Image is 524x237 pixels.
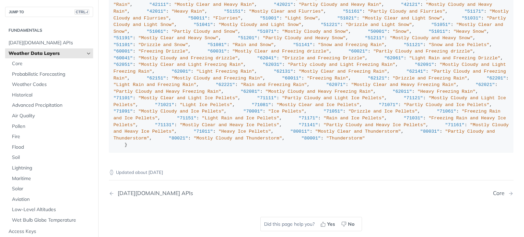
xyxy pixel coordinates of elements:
[282,95,384,101] span: "Partly Cloudy and Light Ice Pellets"
[282,76,302,81] span: "60011"
[9,194,93,205] a: Aviation
[147,9,166,14] span: "42011"
[9,215,93,225] a: Wet Bulb Globe Temperature
[196,69,254,74] span: "Light Freezing Rain"
[368,29,387,34] span: "50001"
[172,69,191,74] span: "62001"
[207,49,227,54] span: "60031"
[428,29,448,34] span: "51011"
[138,62,243,67] span: "Mostly Clear and Light Freezing Rain"
[318,42,384,47] span: "Snow and Freezing Rain"
[9,132,93,142] a: Fire
[12,71,91,78] span: Probabilistic Forecasting
[9,69,93,79] a: Probabilistic Forecasting
[114,109,133,114] span: "71091"
[418,89,476,94] span: "Heavy Freezing Rain"
[486,76,506,81] span: "62201"
[257,56,277,61] span: "62041"
[348,221,354,228] span: No
[9,163,93,173] a: Lightning
[241,82,307,87] span: "Rain and Freezing Rain"
[315,129,401,134] span: "Mostly Clear and Thunderstorm"
[12,123,91,130] span: Pollen
[368,76,387,81] span: "62121"
[274,69,293,74] span: "62131"
[415,62,434,67] span: "62091"
[323,116,384,121] span: "Rain and Ice Pellets"
[428,42,489,47] span: "Snow and Ice Pellets"
[9,152,93,163] a: Soil
[9,40,91,46] span: [DATE][DOMAIN_NAME] APIs
[348,49,368,54] span: "60021"
[241,89,260,94] span: "62081"
[274,2,293,7] span: "42021"
[288,62,395,67] span: "Partly cloudy and Light Freezing Rain"
[109,190,282,196] a: Previous Page: Tomorrow.io APIs
[12,113,91,119] span: Air Quality
[138,109,224,114] span: "Mostly Cloudy and Ice Pellets"
[193,129,213,134] span: "71011"
[193,22,213,27] span: "51041"
[224,9,244,14] span: "51151"
[445,122,465,128] span: "71161"
[12,133,91,140] span: Fire
[404,116,423,121] span: "71031"
[155,122,174,128] span: "71131"
[149,2,169,7] span: "42111"
[5,48,93,59] a: Weather Data LayersHide subpages for Weather Data Layers
[138,95,238,101] span: "Mostly Clear and Light Ice Pellets"
[299,122,318,128] span: "71141"
[268,109,304,114] span: "Ice Pellets"
[409,56,500,61] span: "Light Rain and Freezing Drizzle"
[114,82,196,87] span: "Light Rain and Freezing Rain"
[114,2,130,7] span: "Rain"
[465,9,484,14] span: "51171"
[277,102,360,107] span: "Mostly Clear and Ice Pellets"
[404,95,423,101] span: "71121"
[493,190,513,196] a: Next Page: Core
[9,100,93,110] a: Advanced Precipitation
[431,22,451,27] span: "51051"
[384,56,404,61] span: "62061"
[299,69,387,74] span: "Mostly Clear and Freezing Rain"
[282,56,365,61] span: "Drizzle and Freezing Drizzle"
[260,217,362,231] div: Did this page help you?
[213,16,241,21] span: "Flurries"
[109,183,513,203] nav: Pagination Controls
[493,190,508,196] div: Core
[339,219,358,229] button: No
[337,16,357,21] span: "51021"
[193,136,282,141] span: "Mostly Cloudy and Thunderstorm"
[393,29,409,34] span: "Snow"
[138,49,188,54] span: "Freezing Drizzle"
[86,51,91,56] button: Hide subpages for Weather Data Layers
[404,42,423,47] span: "51121"
[323,122,426,128] span: "Partly Cloudy and Heavy Ice Pellets"
[138,42,188,47] span: "Drizzle and Snow"
[437,109,456,114] span: "71061"
[373,49,473,54] span: "Partly Cloudy and Freezing drizzle"
[9,59,93,69] a: Core
[401,2,420,7] span: "42121"
[9,184,93,194] a: Solar
[232,49,329,54] span: "Mostly Clear and Freezing drizzle"
[172,76,263,81] span: "Mostly Cloudy and Freezing Rain"
[180,122,279,128] span: "Mostly Clear and Heavy Ice Pellets"
[462,16,481,21] span: "51031"
[202,116,279,121] span: "Light Rain and Ice Pellets"
[9,142,93,152] a: Flood
[218,22,301,27] span: "Mostly Cloudy and Light Snow"
[147,76,166,81] span: "62151"
[9,205,93,215] a: Low-Level Altitudes
[263,35,346,41] span: "Partly Cloudy and Heavy Snow"
[9,50,84,57] span: Weather Data Layers
[12,175,91,182] span: Maritime
[114,49,133,54] span: "60001"
[9,121,93,132] a: Pollen
[390,35,473,41] span: "Mostly Cloudy and Heavy Snow"
[5,7,93,17] button: JUMP TOCTRL-/
[114,42,133,47] span: "51101"
[393,89,412,94] span: "62011"
[368,9,445,14] span: "Partly Cloudy and Flurries"
[453,29,486,34] span: "Heavy Snow"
